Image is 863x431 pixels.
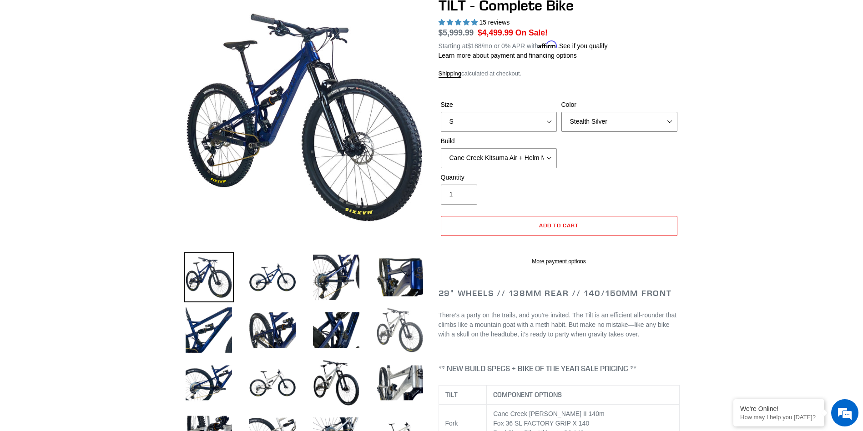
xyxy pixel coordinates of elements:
[538,41,557,49] span: Affirm
[439,39,608,51] p: Starting at /mo or 0% APR with .
[439,70,462,78] a: Shipping
[479,19,510,26] span: 15 reviews
[149,5,171,26] div: Minimize live chat window
[61,51,167,63] div: Chat with us now
[184,305,234,355] img: Load image into Gallery viewer, TILT - Complete Bike
[184,358,234,408] img: Load image into Gallery viewer, TILT - Complete Bike
[375,358,425,408] img: Load image into Gallery viewer, TILT - Complete Bike
[740,405,818,412] div: We're Online!
[29,45,52,68] img: d_696896380_company_1647369064580_696896380
[561,100,677,110] label: Color
[375,305,425,355] img: Load image into Gallery viewer, TILT - Complete Bike
[375,252,425,302] img: Load image into Gallery viewer, TILT - Complete Bike
[478,28,513,37] span: $4,499.99
[439,288,680,298] h2: 29" Wheels // 138mm Rear // 140/150mm Front
[247,358,298,408] img: Load image into Gallery viewer, TILT - Complete Bike
[439,28,474,37] s: $5,999.99
[439,311,680,339] p: There’s a party on the trails, and you’re invited. The Tilt is an efficient all-rounder that clim...
[559,42,608,50] a: See if you qualify - Learn more about Affirm Financing (opens in modal)
[53,115,126,206] span: We're online!
[441,216,677,236] button: Add to cart
[441,100,557,110] label: Size
[439,19,479,26] span: 5.00 stars
[247,305,298,355] img: Load image into Gallery viewer, TILT - Complete Bike
[311,305,361,355] img: Load image into Gallery viewer, TILT - Complete Bike
[740,414,818,421] p: How may I help you today?
[487,386,679,405] th: COMPONENT OPTIONS
[441,173,557,182] label: Quantity
[439,386,487,405] th: TILT
[467,42,481,50] span: $188
[184,252,234,302] img: Load image into Gallery viewer, TILT - Complete Bike
[439,69,680,78] div: calculated at checkout.
[10,50,24,64] div: Navigation go back
[441,257,677,266] a: More payment options
[515,27,548,39] span: On Sale!
[5,248,173,280] textarea: Type your message and hit 'Enter'
[439,52,577,59] a: Learn more about payment and financing options
[441,136,557,146] label: Build
[247,252,298,302] img: Load image into Gallery viewer, TILT - Complete Bike
[439,364,680,373] h4: ** NEW BUILD SPECS + BIKE OF THE YEAR SALE PRICING **
[539,222,579,229] span: Add to cart
[311,358,361,408] img: Load image into Gallery viewer, TILT - Complete Bike
[311,252,361,302] img: Load image into Gallery viewer, TILT - Complete Bike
